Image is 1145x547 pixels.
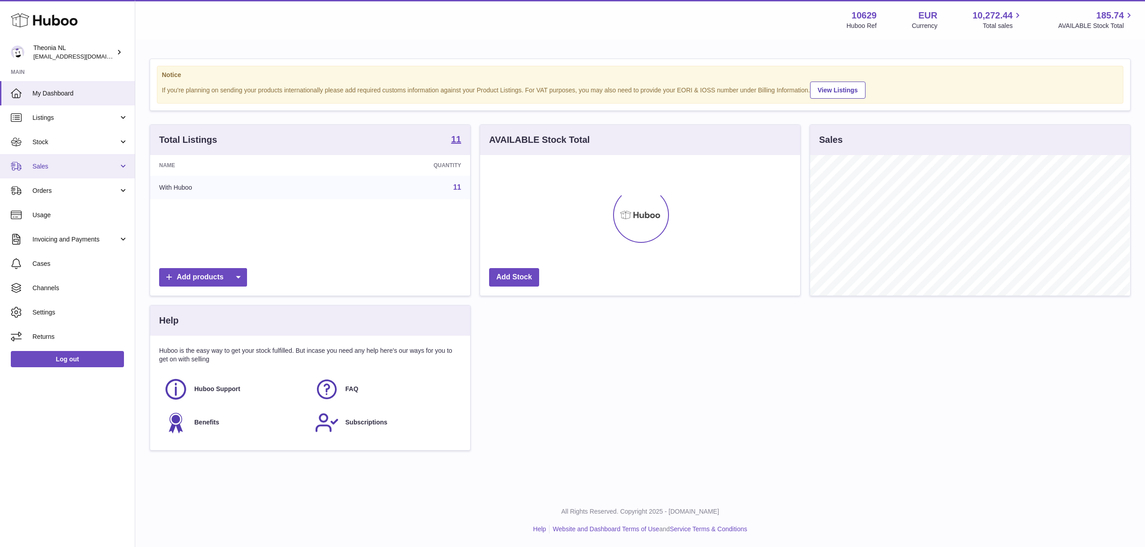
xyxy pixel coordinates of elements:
a: 11 [451,135,461,146]
span: Orders [32,187,119,195]
a: 11 [453,183,461,191]
p: Huboo is the easy way to get your stock fulfilled. But incase you need any help here's our ways f... [159,346,461,364]
a: Website and Dashboard Terms of Use [553,525,659,533]
td: With Huboo [150,176,319,199]
span: 185.74 [1096,9,1124,22]
span: Returns [32,333,128,341]
span: Huboo Support [194,385,240,393]
h3: Sales [819,134,843,146]
a: Benefits [164,410,306,435]
a: 10,272.44 Total sales [972,9,1023,30]
a: FAQ [315,377,457,401]
a: Huboo Support [164,377,306,401]
div: Currency [912,22,938,30]
h3: AVAILABLE Stock Total [489,134,590,146]
a: Service Terms & Conditions [670,525,747,533]
span: Channels [32,284,128,292]
span: Listings [32,114,119,122]
th: Quantity [319,155,470,176]
strong: 10629 [852,9,877,22]
th: Name [150,155,319,176]
span: Settings [32,308,128,317]
span: 10,272.44 [972,9,1012,22]
span: Stock [32,138,119,146]
span: Invoicing and Payments [32,235,119,244]
span: Usage [32,211,128,219]
span: Cases [32,260,128,268]
h3: Help [159,315,179,327]
div: Theonia NL [33,44,114,61]
a: Add Stock [489,268,539,287]
a: View Listings [810,82,866,99]
span: AVAILABLE Stock Total [1058,22,1134,30]
div: If you're planning on sending your products internationally please add required customs informati... [162,80,1118,99]
a: Add products [159,268,247,287]
span: [EMAIL_ADDRESS][DOMAIN_NAME] [33,53,133,60]
span: FAQ [345,385,358,393]
span: Sales [32,162,119,171]
strong: 11 [451,135,461,144]
a: Subscriptions [315,410,457,435]
h3: Total Listings [159,134,217,146]
a: Log out [11,351,124,367]
div: Huboo Ref [847,22,877,30]
strong: Notice [162,71,1118,79]
strong: EUR [918,9,937,22]
p: All Rights Reserved. Copyright 2025 - [DOMAIN_NAME] [142,507,1138,516]
a: 185.74 AVAILABLE Stock Total [1058,9,1134,30]
a: Help [533,525,546,533]
li: and [550,525,747,533]
span: Total sales [983,22,1023,30]
span: Benefits [194,418,219,427]
span: Subscriptions [345,418,387,427]
span: My Dashboard [32,89,128,98]
img: info@wholesomegoods.eu [11,46,24,59]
